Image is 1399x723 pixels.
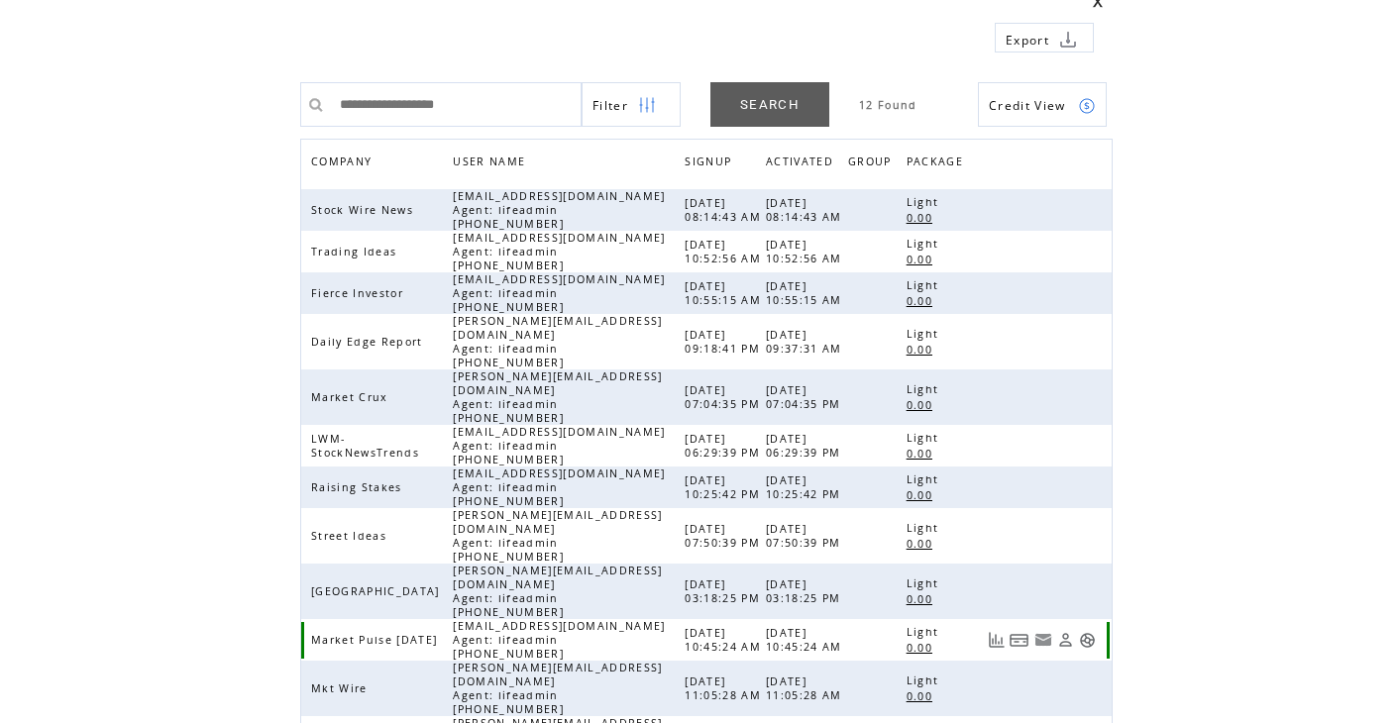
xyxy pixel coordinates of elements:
span: [DATE] 09:37:31 AM [766,328,847,356]
span: Market Pulse [DATE] [311,633,442,647]
span: Stock Wire News [311,203,418,217]
span: [DATE] 10:52:56 AM [766,238,847,265]
a: SEARCH [710,82,829,127]
span: [PERSON_NAME][EMAIL_ADDRESS][DOMAIN_NAME] Agent: lifeadmin [PHONE_NUMBER] [453,314,662,369]
span: [DATE] 07:50:39 PM [685,522,765,550]
a: GROUP [848,150,902,178]
span: [GEOGRAPHIC_DATA] [311,584,445,598]
span: [DATE] 10:45:24 AM [685,626,766,654]
a: 0.00 [907,445,942,462]
span: Show filters [592,97,628,114]
span: 0.00 [907,641,937,655]
span: Light [907,382,944,396]
span: [DATE] 11:05:28 AM [766,674,847,702]
span: ACTIVATED [766,150,838,178]
a: Resend welcome email to this user [1034,631,1052,649]
span: 0.00 [907,398,937,412]
a: 0.00 [907,341,942,358]
span: USER NAME [453,150,530,178]
span: 0.00 [907,294,937,308]
span: [DATE] 07:04:35 PM [685,383,765,411]
span: 0.00 [907,211,937,225]
span: [DATE] 07:04:35 PM [766,383,846,411]
a: Filter [582,82,681,127]
span: SIGNUP [685,150,736,178]
span: 0.00 [907,592,937,606]
span: Light [907,521,944,535]
img: download.png [1059,31,1077,49]
span: [DATE] 10:25:42 PM [766,473,846,501]
a: 0.00 [907,535,942,552]
a: PACKAGE [907,150,973,178]
img: filters.png [638,83,656,128]
span: [DATE] 07:50:39 PM [766,522,846,550]
span: Trading Ideas [311,245,401,258]
a: 0.00 [907,251,942,267]
span: [EMAIL_ADDRESS][DOMAIN_NAME] Agent: lifeadmin [PHONE_NUMBER] [453,619,665,661]
span: Street Ideas [311,529,391,543]
span: Light [907,237,944,251]
a: 0.00 [907,590,942,607]
a: 0.00 [907,292,942,309]
span: [DATE] 09:18:41 PM [685,328,765,356]
span: GROUP [848,150,897,178]
span: Light [907,327,944,341]
a: 0.00 [907,639,942,656]
span: [DATE] 10:25:42 PM [685,473,765,501]
span: [DATE] 10:52:56 AM [685,238,766,265]
span: [EMAIL_ADDRESS][DOMAIN_NAME] Agent: lifeadmin [PHONE_NUMBER] [453,272,665,314]
span: [PERSON_NAME][EMAIL_ADDRESS][DOMAIN_NAME] Agent: lifeadmin [PHONE_NUMBER] [453,369,662,425]
span: 0.00 [907,343,937,357]
a: Credit View [978,82,1107,127]
span: 0.00 [907,537,937,551]
span: Market Crux [311,390,393,404]
a: Support [1079,632,1096,649]
span: [PERSON_NAME][EMAIL_ADDRESS][DOMAIN_NAME] Agent: lifeadmin [PHONE_NUMBER] [453,661,662,716]
span: [DATE] 03:18:25 PM [685,577,765,605]
span: [DATE] 10:55:15 AM [685,279,766,307]
a: View Usage [988,632,1005,649]
a: ACTIVATED [766,150,843,178]
span: [EMAIL_ADDRESS][DOMAIN_NAME] Agent: lifeadmin [PHONE_NUMBER] [453,231,665,272]
a: 0.00 [907,486,942,503]
a: View Bills [1010,632,1029,649]
span: Export to csv file [1006,32,1049,49]
span: 0.00 [907,447,937,461]
a: SIGNUP [685,155,736,166]
a: Export [995,23,1094,52]
a: 0.00 [907,209,942,226]
img: credits.png [1078,97,1096,115]
span: [EMAIL_ADDRESS][DOMAIN_NAME] Agent: lifeadmin [PHONE_NUMBER] [453,466,665,508]
span: 0.00 [907,488,937,502]
span: Light [907,431,944,445]
a: View Profile [1057,632,1074,649]
a: 0.00 [907,687,942,704]
span: [DATE] 10:45:24 AM [766,626,847,654]
span: [DATE] 08:14:43 AM [766,196,847,224]
span: [DATE] 03:18:25 PM [766,577,846,605]
span: [EMAIL_ADDRESS][DOMAIN_NAME] Agent: lifeadmin [PHONE_NUMBER] [453,425,665,466]
span: COMPANY [311,150,377,178]
span: Raising Stakes [311,480,407,494]
span: Light [907,195,944,209]
span: [PERSON_NAME][EMAIL_ADDRESS][DOMAIN_NAME] Agent: lifeadmin [PHONE_NUMBER] [453,564,662,619]
span: Light [907,673,944,687]
span: [DATE] 11:05:28 AM [685,674,766,702]
span: 0.00 [907,253,937,266]
span: [EMAIL_ADDRESS][DOMAIN_NAME] Agent: lifeadmin [PHONE_NUMBER] [453,189,665,231]
span: 0.00 [907,689,937,703]
a: USER NAME [453,155,530,166]
span: PACKAGE [907,150,968,178]
span: LWM-StockNewsTrends [311,432,424,460]
span: Fierce Investor [311,286,408,300]
span: Daily Edge Report [311,335,428,349]
span: [DATE] 06:29:39 PM [685,432,765,460]
span: [DATE] 08:14:43 AM [685,196,766,224]
span: Light [907,278,944,292]
span: [PERSON_NAME][EMAIL_ADDRESS][DOMAIN_NAME] Agent: lifeadmin [PHONE_NUMBER] [453,508,662,564]
span: Mkt Wire [311,681,373,695]
span: 12 Found [859,98,917,112]
a: 0.00 [907,396,942,413]
a: COMPANY [311,155,377,166]
span: Show Credits View [989,97,1066,114]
